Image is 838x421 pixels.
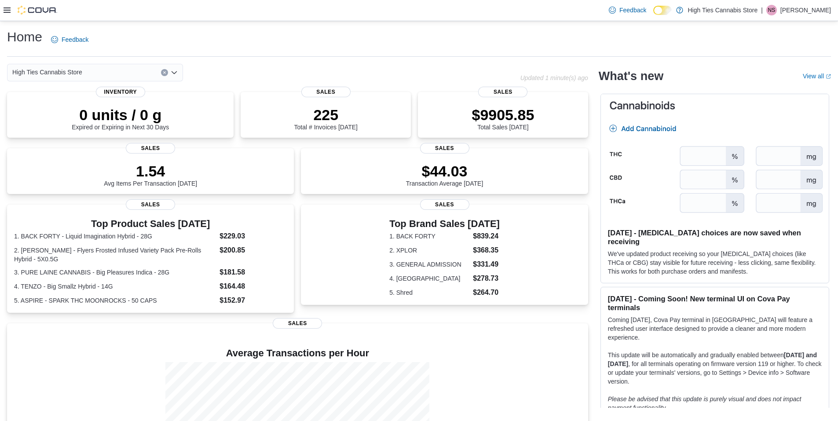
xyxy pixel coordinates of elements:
[688,5,757,15] p: High Ties Cannabis Store
[473,259,500,270] dd: $331.49
[473,287,500,298] dd: $264.70
[62,35,88,44] span: Feedback
[826,74,831,79] svg: External link
[18,6,57,15] img: Cova
[171,69,178,76] button: Open list of options
[14,219,287,229] h3: Top Product Sales [DATE]
[294,106,358,131] div: Total # Invoices [DATE]
[420,199,469,210] span: Sales
[608,395,801,411] em: Please be advised that this update is purely visual and does not impact payment functionality.
[473,245,500,256] dd: $368.35
[389,232,469,241] dt: 1. BACK FORTY
[294,106,358,124] p: 225
[220,295,287,306] dd: $152.97
[520,74,588,81] p: Updated 1 minute(s) ago
[599,69,663,83] h2: What's new
[389,274,469,283] dt: 4. [GEOGRAPHIC_DATA]
[473,273,500,284] dd: $278.73
[14,296,216,305] dt: 5. ASPIRE - SPARK THC MOONROCKS - 50 CAPS
[472,106,534,131] div: Total Sales [DATE]
[406,162,483,187] div: Transaction Average [DATE]
[608,249,822,276] p: We've updated product receiving so your [MEDICAL_DATA] choices (like THCa or CBG) stay visible fo...
[472,106,534,124] p: $9905.85
[104,162,197,187] div: Avg Items Per Transaction [DATE]
[72,106,169,124] p: 0 units / 0 g
[12,67,82,77] span: High Ties Cannabis Store
[766,5,777,15] div: Nathan Soriano
[406,162,483,180] p: $44.03
[104,162,197,180] p: 1.54
[126,199,175,210] span: Sales
[14,282,216,291] dt: 4. TENZO - Big Smallz Hybrid - 14G
[273,318,322,329] span: Sales
[478,87,527,97] span: Sales
[126,143,175,154] span: Sales
[761,5,763,15] p: |
[768,5,776,15] span: NS
[220,281,287,292] dd: $164.48
[608,294,822,312] h3: [DATE] - Coming Soon! New terminal UI on Cova Pay terminals
[608,315,822,342] p: Coming [DATE], Cova Pay terminal in [GEOGRAPHIC_DATA] will feature a refreshed user interface des...
[220,231,287,242] dd: $229.03
[780,5,831,15] p: [PERSON_NAME]
[72,106,169,131] div: Expired or Expiring in Next 30 Days
[161,69,168,76] button: Clear input
[803,73,831,80] a: View allExternal link
[473,231,500,242] dd: $839.24
[608,351,822,386] p: This update will be automatically and gradually enabled between , for all terminals operating on ...
[7,28,42,46] h1: Home
[14,348,581,359] h4: Average Transactions per Hour
[608,228,822,246] h3: [DATE] - [MEDICAL_DATA] choices are now saved when receiving
[605,1,650,19] a: Feedback
[420,143,469,154] span: Sales
[653,6,672,15] input: Dark Mode
[301,87,351,97] span: Sales
[389,246,469,255] dt: 2. XPLOR
[619,6,646,15] span: Feedback
[14,268,216,277] dt: 3. PURE LAINE CANNABIS - Big Pleasures Indica - 28G
[96,87,145,97] span: Inventory
[48,31,92,48] a: Feedback
[389,219,500,229] h3: Top Brand Sales [DATE]
[389,288,469,297] dt: 5. Shred
[389,260,469,269] dt: 3. GENERAL ADMISSION
[220,245,287,256] dd: $200.85
[14,246,216,264] dt: 2. [PERSON_NAME] - Flyers Frosted Infused Variety Pack Pre-Rolls Hybrid - 5X0.5G
[14,232,216,241] dt: 1. BACK FORTY - Liquid Imagination Hybrid - 28G
[220,267,287,278] dd: $181.58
